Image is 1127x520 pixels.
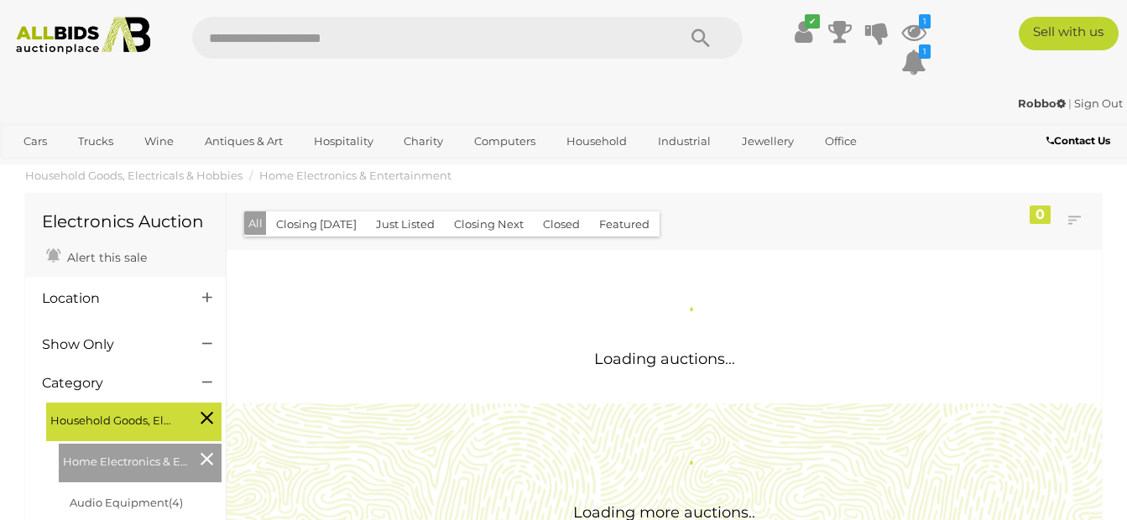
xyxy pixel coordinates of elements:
[78,155,219,183] a: [GEOGRAPHIC_DATA]
[731,127,805,155] a: Jewellery
[1019,17,1119,50] a: Sell with us
[42,337,177,352] h4: Show Only
[70,496,183,509] a: Audio Equipment(4)
[393,127,454,155] a: Charity
[42,291,177,306] h4: Location
[194,127,294,155] a: Antiques & Art
[589,211,660,237] button: Featured
[133,127,185,155] a: Wine
[244,211,267,236] button: All
[42,376,177,391] h4: Category
[63,448,189,471] span: Home Electronics & Entertainment
[1018,96,1066,110] strong: Robbo
[901,17,926,47] a: 1
[647,127,722,155] a: Industrial
[556,127,638,155] a: Household
[814,127,868,155] a: Office
[1030,205,1051,224] div: 0
[259,169,451,182] a: Home Electronics & Entertainment
[13,127,58,155] a: Cars
[266,211,367,237] button: Closing [DATE]
[169,496,183,509] span: (4)
[444,211,534,237] button: Closing Next
[63,250,147,265] span: Alert this sale
[919,14,931,29] i: 1
[67,127,124,155] a: Trucks
[8,17,159,55] img: Allbids.com.au
[594,350,735,368] span: Loading auctions...
[1046,134,1110,147] b: Contact Us
[1068,96,1072,110] span: |
[919,44,931,59] i: 1
[1046,132,1114,150] a: Contact Us
[1018,96,1068,110] a: Robbo
[463,127,546,155] a: Computers
[42,243,151,268] a: Alert this sale
[366,211,445,237] button: Just Listed
[533,211,590,237] button: Closed
[303,127,384,155] a: Hospitality
[13,155,69,183] a: Sports
[25,169,243,182] a: Household Goods, Electricals & Hobbies
[50,407,176,430] span: Household Goods, Electricals & Hobbies
[901,47,926,77] a: 1
[790,17,816,47] a: ✔
[805,14,820,29] i: ✔
[42,212,209,231] h1: Electronics Auction
[659,17,743,59] button: Search
[1074,96,1123,110] a: Sign Out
